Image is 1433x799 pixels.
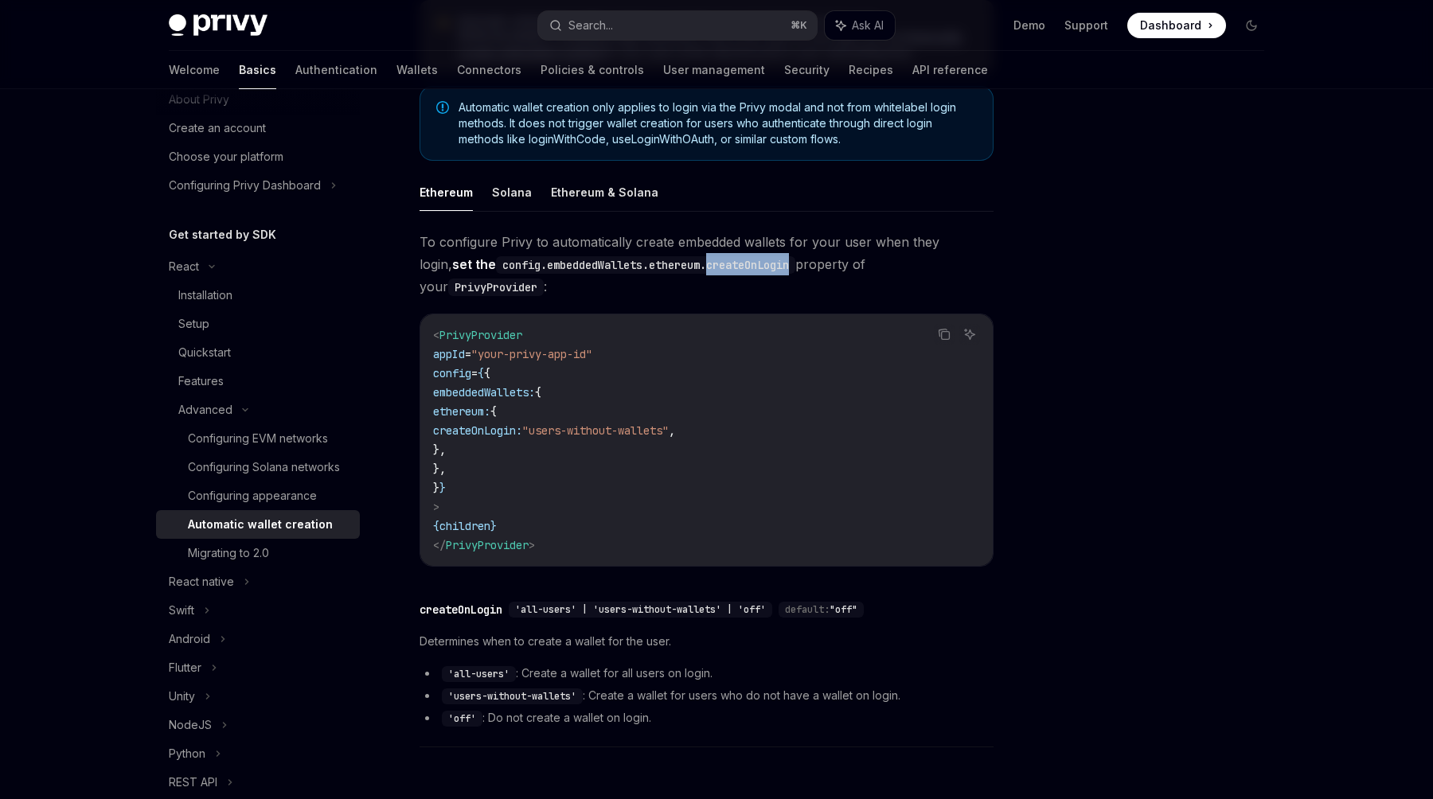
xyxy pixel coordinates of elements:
[420,664,994,683] li: : Create a wallet for all users on login.
[496,256,795,274] code: config.embeddedWallets.ethereum.createOnLogin
[433,481,439,495] span: }
[471,347,592,361] span: "your-privy-app-id"
[538,11,817,40] button: Search...⌘K
[420,632,994,651] span: Determines when to create a wallet for the user.
[791,19,807,32] span: ⌘ K
[442,666,516,682] code: 'all-users'
[568,16,613,35] div: Search...
[535,385,541,399] span: {
[420,686,994,705] li: : Create a wallet for users who do not have a wallet on login.
[433,442,446,457] span: },
[959,324,980,345] button: Ask AI
[188,515,333,534] div: Automatic wallet creation
[448,279,544,296] code: PrivyProvider
[396,51,438,89] a: Wallets
[478,366,484,380] span: {
[295,51,377,89] a: Authentication
[156,453,360,481] a: Configuring Solana networks
[490,404,497,419] span: {
[156,114,360,142] a: Create an account
[541,51,644,89] a: Policies & controls
[156,481,360,510] a: Configuring appearance
[178,343,231,362] div: Quickstart
[439,519,490,533] span: children
[169,629,210,649] div: Android
[169,687,195,706] div: Unity
[433,404,490,419] span: ethereum:
[912,51,988,89] a: API reference
[420,708,994,727] li: : Do not create a wallet on login.
[785,603,830,616] span: default:
[852,18,884,33] span: Ask AI
[156,338,360,367] a: Quickstart
[156,510,360,539] a: Automatic wallet creation
[490,519,497,533] span: }
[188,486,317,505] div: Configuring appearance
[169,715,212,735] div: NodeJS
[1064,18,1108,33] a: Support
[169,176,321,195] div: Configuring Privy Dashboard
[178,314,209,333] div: Setup
[169,773,217,792] div: REST API
[459,99,977,147] span: Automatic wallet creation only applies to login via the Privy modal and not from whitelabel login...
[156,281,360,310] a: Installation
[1127,13,1226,38] a: Dashboard
[433,519,439,533] span: {
[433,462,446,476] span: },
[420,173,473,211] button: Ethereum
[433,423,522,438] span: createOnLogin:
[465,347,471,361] span: =
[433,500,439,514] span: >
[452,256,795,272] strong: set the
[433,328,439,342] span: <
[156,142,360,171] a: Choose your platform
[433,366,471,380] span: config
[1239,13,1264,38] button: Toggle dark mode
[830,603,857,616] span: "off"
[156,424,360,453] a: Configuring EVM networks
[169,147,283,166] div: Choose your platform
[492,173,532,211] button: Solana
[433,347,465,361] span: appId
[663,51,765,89] a: User management
[439,328,522,342] span: PrivyProvider
[849,51,893,89] a: Recipes
[239,51,276,89] a: Basics
[551,173,658,211] button: Ethereum & Solana
[522,423,669,438] span: "users-without-wallets"
[484,366,490,380] span: {
[436,101,449,114] svg: Note
[156,310,360,338] a: Setup
[433,385,535,399] span: embeddedWallets:
[169,744,205,763] div: Python
[169,658,201,677] div: Flutter
[188,429,328,448] div: Configuring EVM networks
[169,14,267,37] img: dark logo
[433,538,446,552] span: </
[825,11,895,40] button: Ask AI
[420,231,994,298] span: To configure Privy to automatically create embedded wallets for your user when they login, proper...
[1013,18,1045,33] a: Demo
[515,603,766,616] span: 'all-users' | 'users-without-wallets' | 'off'
[169,601,194,620] div: Swift
[439,481,446,495] span: }
[169,572,234,591] div: React native
[457,51,521,89] a: Connectors
[178,286,232,305] div: Installation
[420,602,502,618] div: createOnLogin
[188,458,340,477] div: Configuring Solana networks
[442,711,482,727] code: 'off'
[446,538,529,552] span: PrivyProvider
[169,51,220,89] a: Welcome
[471,366,478,380] span: =
[669,423,675,438] span: ,
[178,372,224,391] div: Features
[529,538,535,552] span: >
[784,51,830,89] a: Security
[169,257,199,276] div: React
[934,324,955,345] button: Copy the contents from the code block
[1140,18,1201,33] span: Dashboard
[169,225,276,244] h5: Get started by SDK
[188,544,269,563] div: Migrating to 2.0
[156,367,360,396] a: Features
